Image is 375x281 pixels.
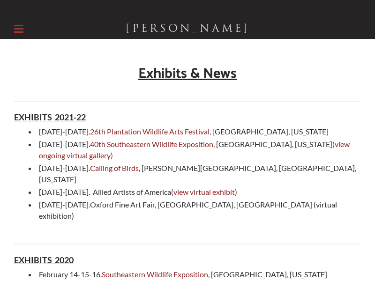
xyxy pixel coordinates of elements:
a: Calling of Birds [90,163,139,172]
font: [DATE]-[DATE] [39,200,89,209]
a: (view virtual exhibit) [171,187,237,196]
li: Oxford Fine Art Fair, [GEOGRAPHIC_DATA], [GEOGRAPHIC_DATA] (virtual exhibition) [37,199,361,222]
li: [DATE]-[DATE]. , [GEOGRAPHIC_DATA], [US_STATE] [37,126,361,137]
a: 40th Southeastern Wildlife Exposition [90,140,213,148]
a: Southeastern Wildlife Exposition [102,270,208,279]
font: EXHIBITS 2021-22 [14,112,86,122]
li: [DATE]-[DATE]. , [PERSON_NAME][GEOGRAPHIC_DATA], [GEOGRAPHIC_DATA], [US_STATE] [37,163,361,185]
font: . [39,200,90,209]
a: 26th Plantation Wildlife Arts Festival [90,127,210,136]
li: February 14-15-16. , [GEOGRAPHIC_DATA], [US_STATE] [37,269,361,280]
strong: Exhibits & News [138,62,237,85]
li: [DATE]-[DATE]. Allied Artists of America [37,186,361,198]
a: [PERSON_NAME] [126,20,250,37]
font: EXHIBITS 2020 [14,255,74,265]
li: [DATE]-[DATE]. , [GEOGRAPHIC_DATA], [US_STATE] [37,139,361,161]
